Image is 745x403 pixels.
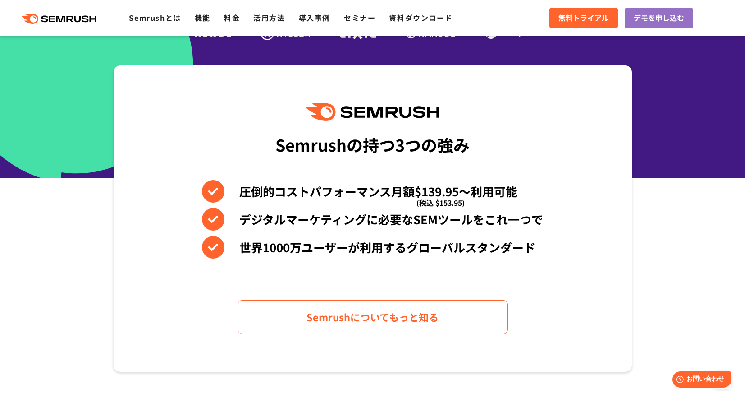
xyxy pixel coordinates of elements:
[129,12,181,23] a: Semrushとは
[275,128,470,161] div: Semrushの持つ3つの強み
[625,8,693,28] a: デモを申し込む
[389,12,452,23] a: 資料ダウンロード
[665,368,735,393] iframe: Help widget launcher
[634,12,684,24] span: デモを申し込む
[238,300,508,334] a: Semrushについてもっと知る
[202,180,543,203] li: 圧倒的コストパフォーマンス月額$139.95〜利用可能
[299,12,330,23] a: 導入事例
[549,8,618,28] a: 無料トライアル
[202,208,543,231] li: デジタルマーケティングに必要なSEMツールをこれ一つで
[558,12,609,24] span: 無料トライアル
[195,12,210,23] a: 機能
[224,12,240,23] a: 料金
[306,103,439,121] img: Semrush
[416,191,465,214] span: (税込 $153.95)
[202,236,543,259] li: 世界1000万ユーザーが利用するグローバルスタンダード
[344,12,375,23] a: セミナー
[306,309,439,325] span: Semrushについてもっと知る
[253,12,285,23] a: 活用方法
